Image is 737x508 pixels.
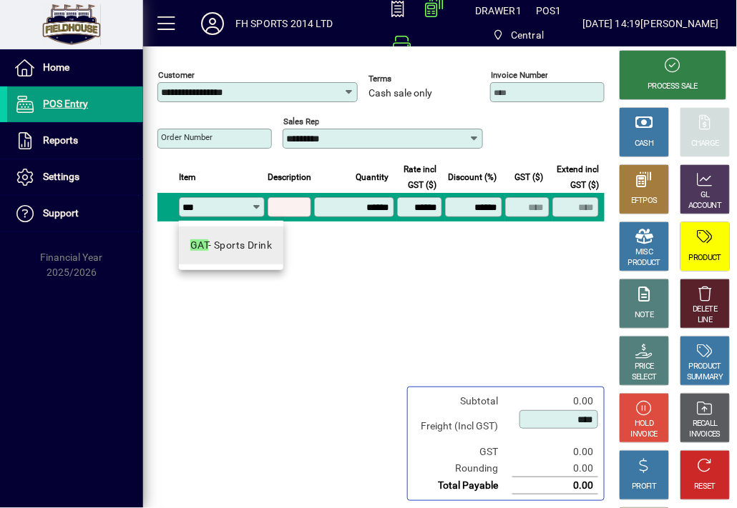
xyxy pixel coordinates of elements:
em: GAT [190,239,208,251]
span: Reports [43,134,78,146]
div: ACCOUNT [688,201,721,211]
span: Discount (%) [448,169,497,185]
span: Support [43,207,79,219]
mat-label: Invoice number [491,70,548,80]
div: PRODUCT [688,253,721,264]
span: Description [268,169,311,185]
a: Home [7,50,143,86]
div: DELETE [693,304,717,315]
a: Support [7,196,143,231]
div: SELECT [632,372,657,383]
div: GL [701,190,710,201]
td: 0.00 [512,444,598,460]
mat-label: Customer [158,70,195,80]
div: LINE [698,315,712,326]
td: 0.00 [512,393,598,409]
div: PRODUCT [688,362,721,372]
div: CASH [635,139,653,149]
div: MISC [635,247,653,258]
div: PROFIT [632,482,656,492]
mat-label: Sales rep [283,116,319,126]
mat-label: Order number [161,132,213,142]
div: NOTE [635,310,653,321]
div: RESET [694,482,716,492]
span: Terms [368,74,454,84]
td: 0.00 [512,477,598,494]
span: Quantity [356,169,389,185]
span: Extend incl GST ($) [552,161,599,193]
div: HOLD [635,419,653,429]
td: GST [414,444,512,460]
mat-option: GAT - Sports Drink [179,226,283,264]
span: Home [43,61,69,73]
td: 0.00 [512,460,598,477]
td: Freight (Incl GST) [414,409,512,444]
span: Settings [43,171,79,182]
span: [DATE] 14:19 [583,12,641,35]
div: FH SPORTS 2014 LTD [235,12,333,35]
div: EFTPOS [631,196,658,206]
a: Reports [7,123,143,159]
td: Rounding [414,460,512,477]
span: Central [511,24,544,46]
td: Total Payable [414,477,512,494]
a: Settings [7,159,143,195]
td: Subtotal [414,393,512,409]
span: POS Entry [43,98,88,109]
div: PRICE [635,362,654,372]
button: Profile [190,11,235,36]
span: Central [487,22,550,48]
div: CHARGE [691,139,719,149]
div: PROCESS SALE [648,81,698,92]
div: - Sports Drink [190,238,272,253]
div: INVOICE [630,429,657,440]
div: RECALL [693,419,718,429]
span: Item [179,169,196,185]
div: PRODUCT [628,258,660,269]
span: Cash sale only [368,88,432,99]
div: SUMMARY [687,372,723,383]
span: Rate incl GST ($) [397,161,436,193]
span: GST ($) [515,169,544,185]
div: INVOICES [689,429,720,440]
div: [PERSON_NAME] [641,12,719,35]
